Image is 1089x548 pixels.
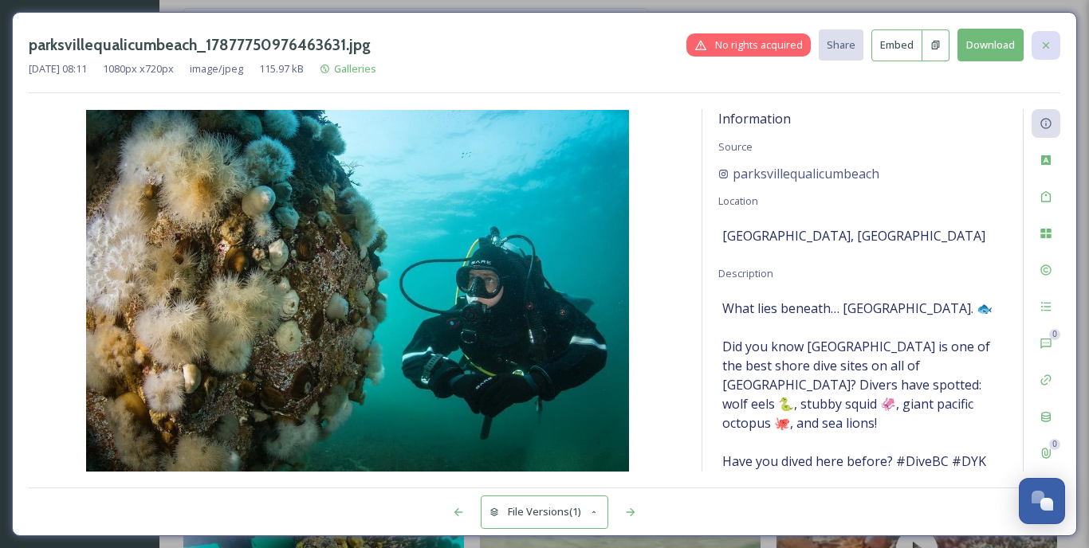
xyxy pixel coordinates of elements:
[957,29,1024,61] button: Download
[481,495,608,528] button: File Versions(1)
[29,110,686,472] img: ae291fca-327f-bcda-e8af-e247b941b34d.jpg
[722,299,1003,509] span: What lies beneath… [GEOGRAPHIC_DATA]. 🐟⁠ ⁠ Did you know [GEOGRAPHIC_DATA] is one of the best shor...
[718,110,791,127] span: Information
[718,139,753,154] span: Source
[1049,329,1060,340] div: 0
[718,164,879,183] a: parksvillequalicumbeach
[1049,439,1060,450] div: 0
[715,37,803,53] span: No rights acquired
[871,29,922,61] button: Embed
[819,29,863,61] button: Share
[103,61,174,76] span: 1080 px x 720 px
[334,61,376,76] span: Galleries
[718,266,773,280] span: Description
[733,164,879,183] span: parksvillequalicumbeach
[722,226,985,245] span: [GEOGRAPHIC_DATA], [GEOGRAPHIC_DATA]
[190,61,243,76] span: image/jpeg
[1019,478,1065,524] button: Open Chat
[29,61,87,76] span: [DATE] 08:11
[718,194,758,208] span: Location
[29,33,371,57] h3: parksvillequalicumbeach_17877750976463631.jpg
[259,61,304,76] span: 115.97 kB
